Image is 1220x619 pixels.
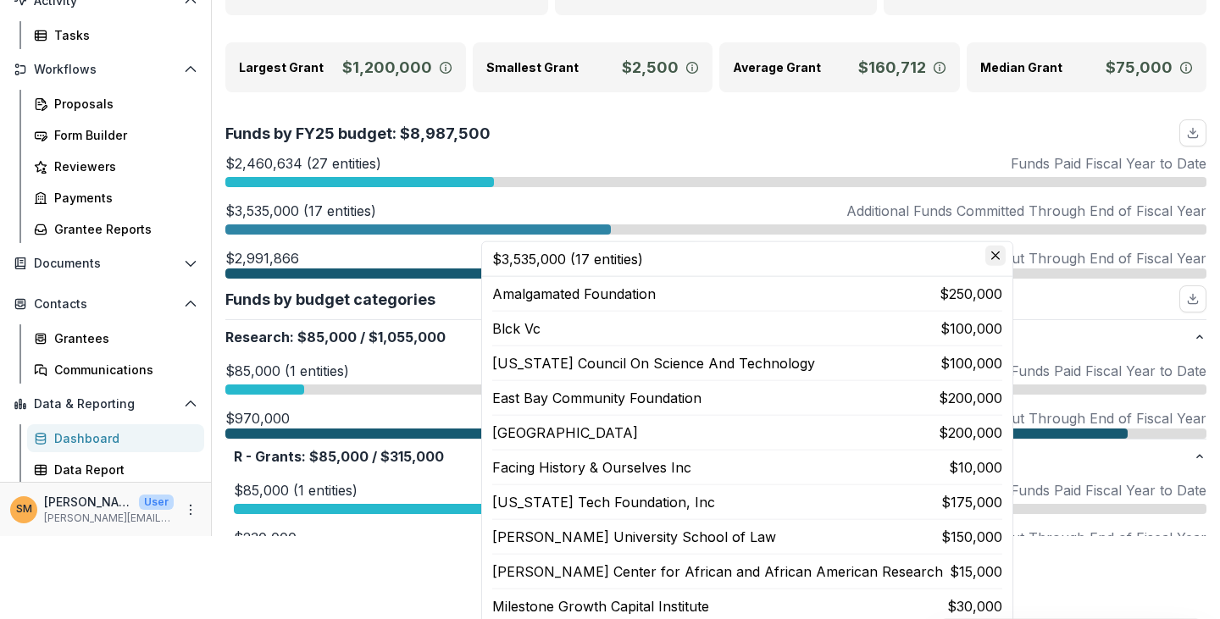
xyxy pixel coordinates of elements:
span: Contacts [34,297,177,312]
p: Average Grant [733,58,821,76]
div: Payments [54,189,191,207]
p: [PERSON_NAME][EMAIL_ADDRESS][PERSON_NAME][DOMAIN_NAME] [44,511,174,526]
p: Additional Funds Committed Through End of Fiscal Year [846,201,1206,221]
a: Form Builder [27,121,204,149]
a: Dashboard [27,424,204,452]
button: Open Documents [7,250,204,277]
p: Median Grant [980,58,1062,76]
p: Funds by FY25 budget: $8,987,500 [225,122,491,145]
p: East Bay Community Foundation [492,388,701,408]
p: $250,000 [940,284,1002,304]
p: Largest Grant [239,58,324,76]
p: Research : $1,055,000 [225,327,1193,347]
button: download [1179,119,1206,146]
div: Subina Mahal [16,504,32,515]
p: Blck Vc [492,318,541,339]
p: $100,000 [940,318,1002,339]
p: Funds Paid Fiscal Year to Date [1011,361,1206,381]
p: Funds Left to Give Out Through End of Fiscal Year [881,248,1206,268]
p: $175,000 [941,492,1002,512]
p: $160,712 [858,56,926,79]
p: [US_STATE] Council On Science And Technology [492,353,815,373]
span: Data & Reporting [34,397,177,412]
p: $3,535,000 (17 entities) [225,201,376,221]
p: $200,000 [939,423,1002,443]
p: Amalgamated Foundation [492,284,656,304]
div: Communications [54,361,191,379]
p: Funds by budget categories [225,288,435,311]
div: Research:$85,000/$1,055,000 [225,354,1206,593]
p: $75,000 [1106,56,1173,79]
p: $230,000 [234,528,297,548]
p: $2,991,866 [225,248,299,268]
p: User [139,495,174,510]
p: [PERSON_NAME] [44,493,132,511]
button: Close [985,246,1006,266]
p: [US_STATE] Tech Foundation, Inc [492,492,715,512]
p: Funds Left to Give Out Through End of Fiscal Year [881,528,1206,548]
div: Proposals [54,95,191,113]
div: Dashboard [54,429,191,447]
a: Reviewers [27,152,204,180]
a: Communications [27,356,204,384]
a: Grantees [27,324,204,352]
p: Smallest Grant [486,58,579,76]
span: $85,000 [309,446,369,467]
p: [PERSON_NAME] University School of Law [492,527,776,547]
a: Data Report [27,456,204,484]
p: $150,000 [941,527,1002,547]
p: Funds Paid Fiscal Year to Date [1011,480,1206,500]
button: Open Data & Reporting [7,390,204,417]
p: Funds Paid Fiscal Year to Date [1011,153,1206,174]
span: / [360,327,365,347]
p: $10,000 [949,457,1002,478]
div: Data Report [54,461,191,478]
p: Funds Left to Give Out Through End of Fiscal Year [881,408,1206,428]
a: Payments [27,184,204,212]
p: R - Grants : $315,000 [234,446,1193,467]
p: $85,000 (1 entities) [234,480,358,500]
p: $1,200,000 [342,56,432,79]
button: download [1179,285,1206,312]
a: Proposals [27,90,204,118]
p: Facing History & Ourselves Inc [492,457,691,478]
p: $200,000 [939,388,1002,408]
button: Open Contacts [7,290,204,318]
span: $85,000 [297,327,357,347]
span: Documents [34,257,177,271]
div: Grantee Reports [54,220,191,238]
button: Research:$85,000/$1,055,000 [225,320,1206,354]
div: Reviewers [54,158,191,175]
p: $85,000 (1 entities) [225,361,349,381]
p: [GEOGRAPHIC_DATA] [492,423,638,443]
button: R - Grants:$85,000/$315,000 [225,439,1206,473]
header: $3,535,000 (17 entities) [482,242,1012,277]
div: Form Builder [54,126,191,144]
div: Grantees [54,329,191,347]
div: R - Grants:$85,000/$315,000 [225,473,1206,575]
button: More [180,500,201,520]
span: Workflows [34,63,177,77]
p: $2,500 [622,56,679,79]
a: Tasks [27,21,204,49]
p: $100,000 [940,353,1002,373]
button: Open Workflows [7,56,204,83]
p: $2,460,634 (27 entities) [225,153,381,174]
span: / [372,446,377,467]
div: Tasks [54,26,191,44]
a: Grantee Reports [27,215,204,243]
p: $970,000 [225,408,290,428]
